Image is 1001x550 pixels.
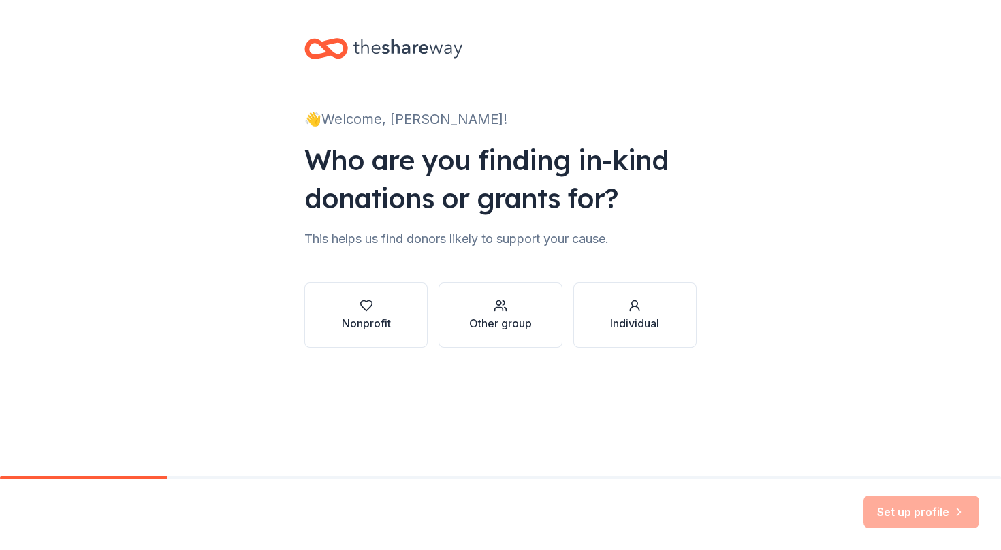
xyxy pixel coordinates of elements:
button: Individual [573,282,697,348]
div: Individual [610,315,659,331]
div: 👋 Welcome, [PERSON_NAME]! [304,108,697,130]
div: Nonprofit [342,315,391,331]
div: This helps us find donors likely to support your cause. [304,228,697,250]
div: Who are you finding in-kind donations or grants for? [304,141,697,217]
button: Other group [439,282,562,348]
button: Nonprofit [304,282,428,348]
div: Other group [469,315,532,331]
